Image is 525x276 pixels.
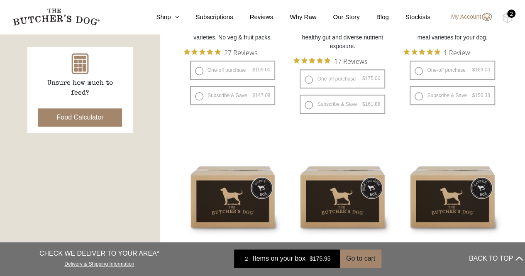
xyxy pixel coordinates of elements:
label: One-off purchase [410,61,495,80]
label: One-off purchase [300,69,385,88]
span: $ [362,101,365,107]
span: $ [310,256,313,262]
a: Reviews [233,12,273,22]
img: Taster Box [403,148,501,246]
a: Stockists [389,12,430,22]
a: 2 Items on your box $175.95 [234,250,340,268]
a: My Account [443,12,492,22]
bdi: 169.00 [472,67,490,73]
p: CHECK WE DELIVER TO YOUR AREA* [39,249,159,259]
a: Our Story [316,12,359,22]
label: Subscribe & Save [300,95,385,114]
label: One-off purchase [190,61,276,80]
button: Go to cart [340,250,381,268]
div: 2 [240,255,253,263]
span: $ [472,93,475,98]
bdi: 175.00 [362,76,380,81]
img: TBD_Cart-Full.png [502,12,513,23]
img: Puppy Box [184,148,282,246]
button: Rated 5 out of 5 stars from 1 reviews. Jump to reviews. [403,46,470,59]
label: Subscribe & Save [190,86,276,105]
span: 17 Reviews [334,55,367,67]
bdi: 159.00 [252,67,270,73]
a: Why Raw [273,12,316,22]
button: Rated 4.9 out of 5 stars from 27 reviews. Jump to reviews. [184,46,257,59]
bdi: 147.08 [252,93,270,98]
span: 27 Reviews [224,46,257,59]
p: A mix of protein to support a healthy gut and diverse nutrient exposure. [293,24,391,51]
a: Blog [360,12,389,22]
span: $ [472,67,475,73]
span: $ [252,67,255,73]
bdi: 156.33 [472,93,490,98]
img: Puppy Box Plus Gut Soothe 52g [293,148,391,246]
a: Subscriptions [179,12,233,22]
span: $ [252,93,255,98]
bdi: 161.88 [362,101,380,107]
a: Delivery & Shipping Information [64,259,134,267]
button: Food Calculator [38,108,122,127]
bdi: 175.95 [310,256,331,262]
button: Rated 4.9 out of 5 stars from 17 reviews. Jump to reviews. [293,55,367,67]
button: BACK TO TOP [469,249,523,269]
span: Items on your box [253,254,305,264]
a: Shop [139,12,179,22]
span: $ [362,76,365,81]
label: Subscribe & Save [410,86,495,105]
div: 2 [507,10,515,18]
p: Unsure how much to feed? [39,78,122,98]
span: 1 Review [444,46,470,59]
